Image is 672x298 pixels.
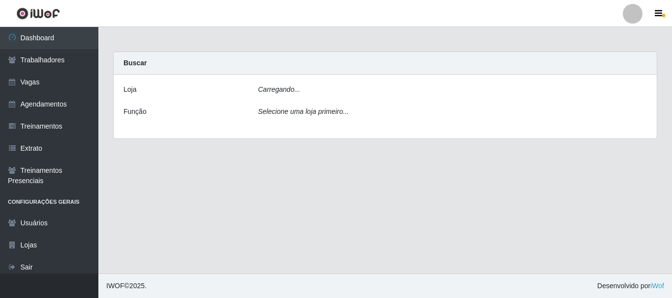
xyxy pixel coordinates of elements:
label: Loja [123,84,136,95]
a: iWof [650,282,664,290]
i: Carregando... [258,85,301,93]
i: Selecione uma loja primeiro... [258,108,349,115]
span: © 2025 . [106,281,147,291]
img: CoreUI Logo [16,7,60,20]
label: Função [123,107,147,117]
span: Desenvolvido por [597,281,664,291]
strong: Buscar [123,59,147,67]
span: IWOF [106,282,124,290]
